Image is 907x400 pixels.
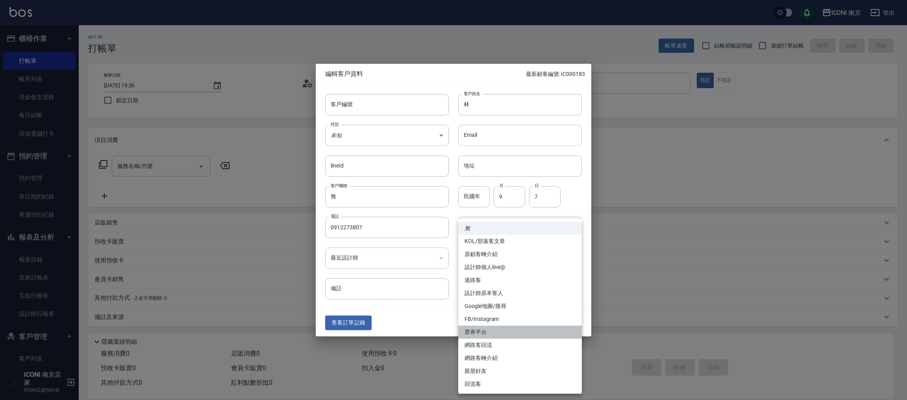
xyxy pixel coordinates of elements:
[458,313,582,326] li: FB/Instagram
[458,365,582,378] li: 親朋好友
[458,235,582,248] li: KOL/部落客文章
[458,287,582,300] li: 設計師原本客人
[458,378,582,391] li: 回流客
[458,300,582,313] li: Google地圖/搜尋
[458,352,582,365] li: 網路客轉介紹
[458,339,582,352] li: 網路客回流
[458,274,582,287] li: 過路客
[458,261,582,274] li: 設計師個人line@
[458,326,582,339] li: 票券平台
[465,224,470,232] em: 無
[458,248,582,261] li: 原顧客轉介紹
